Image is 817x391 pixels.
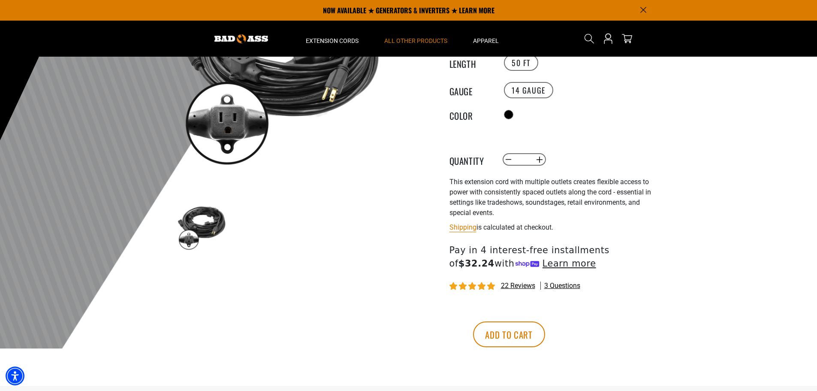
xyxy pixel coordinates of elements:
span: 4.95 stars [449,282,497,291]
img: Bad Ass Extension Cords [214,34,268,43]
summary: Search [582,32,596,45]
summary: Apparel [460,21,512,57]
label: 50 FT [504,55,538,71]
button: Add to cart [473,321,545,347]
a: Shipping [449,223,476,231]
span: Apparel [473,37,499,45]
summary: All Other Products [371,21,460,57]
label: Quantity [449,154,492,165]
img: black [177,202,226,252]
summary: Extension Cords [293,21,371,57]
legend: Color [449,109,492,120]
legend: Gauge [449,85,492,96]
span: All Other Products [384,37,447,45]
span: 22 reviews [501,282,535,290]
span: 3 questions [544,281,580,291]
span: This extension cord with multiple outlets creates flexible access to power with consistently spac... [449,178,651,217]
label: 14 Gauge [504,82,553,98]
div: is calculated at checkout. [449,221,660,233]
a: Open this option [601,21,615,57]
a: cart [620,33,634,44]
legend: Length [449,57,492,68]
span: Extension Cords [306,37,359,45]
div: Accessibility Menu [6,367,24,385]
